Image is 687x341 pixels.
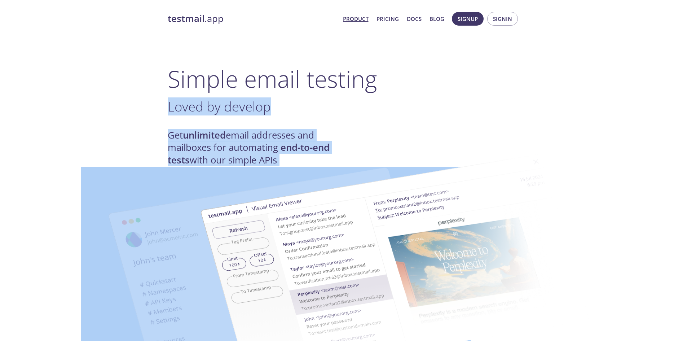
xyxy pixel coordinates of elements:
[452,12,484,26] button: Signup
[168,141,330,166] strong: end-to-end tests
[493,14,512,23] span: Signin
[407,14,422,23] a: Docs
[168,13,337,25] a: testmail.app
[168,97,271,115] span: Loved by develop
[458,14,478,23] span: Signup
[487,12,518,26] button: Signin
[168,12,204,25] strong: testmail
[376,14,399,23] a: Pricing
[168,65,520,93] h1: Simple email testing
[183,129,226,141] strong: unlimited
[343,14,369,23] a: Product
[168,129,344,166] h4: Get email addresses and mailboxes for automating with our simple APIs
[430,14,444,23] a: Blog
